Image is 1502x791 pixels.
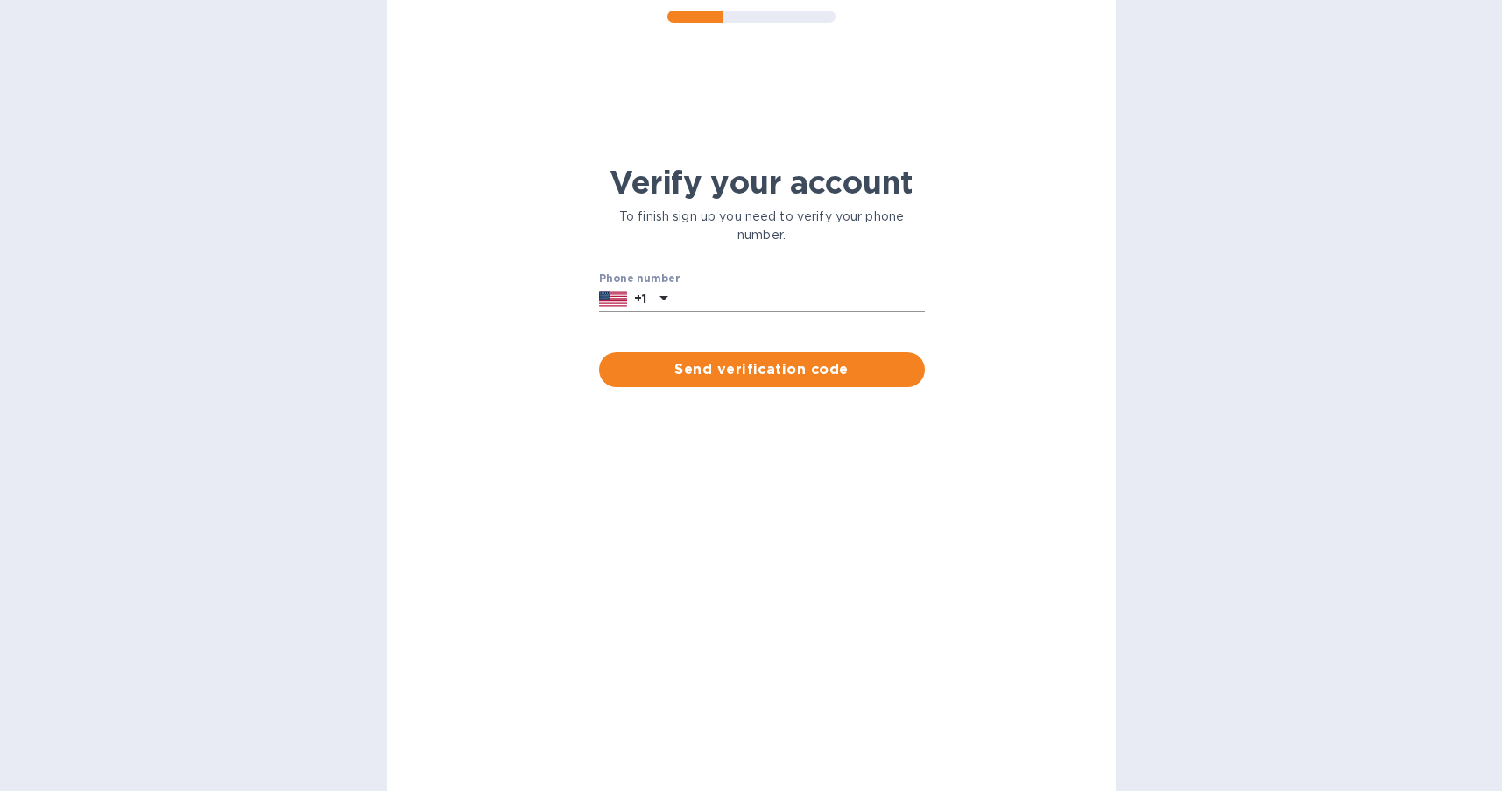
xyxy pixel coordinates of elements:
[634,290,646,307] p: +1
[599,289,627,308] img: US
[613,359,911,380] span: Send verification code
[599,273,680,284] label: Phone number
[599,208,925,244] p: To finish sign up you need to verify your phone number.
[599,164,925,201] h1: Verify your account
[599,352,925,387] button: Send verification code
